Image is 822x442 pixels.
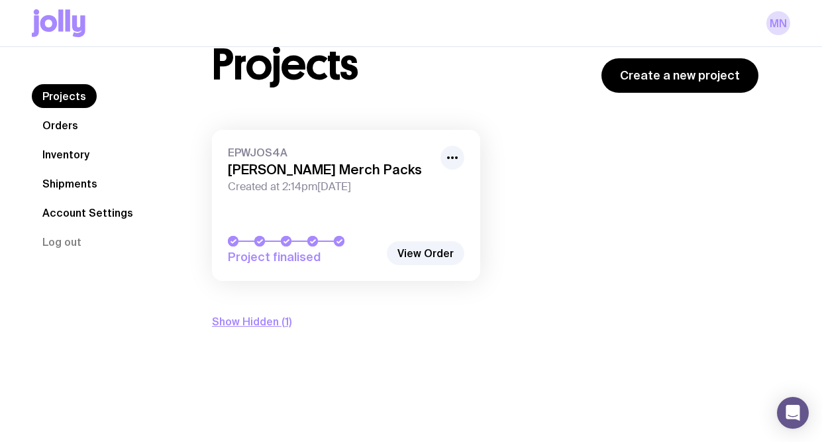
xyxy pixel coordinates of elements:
a: EPWJOS4A[PERSON_NAME] Merch PacksCreated at 2:14pm[DATE]Project finalised [212,130,480,281]
a: View Order [387,241,464,265]
h1: Projects [212,44,358,86]
span: EPWJOS4A [228,146,433,159]
a: Account Settings [32,201,144,225]
a: Shipments [32,172,108,195]
span: Project finalised [228,249,380,265]
span: Created at 2:14pm[DATE] [228,180,433,193]
button: Show Hidden (1) [212,313,291,329]
a: Create a new project [601,58,758,93]
a: Inventory [32,142,100,166]
a: Projects [32,84,97,108]
a: MN [766,11,790,35]
div: Open Intercom Messenger [777,397,809,429]
button: Log out [32,230,92,254]
h3: [PERSON_NAME] Merch Packs [228,162,433,178]
a: Orders [32,113,89,137]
